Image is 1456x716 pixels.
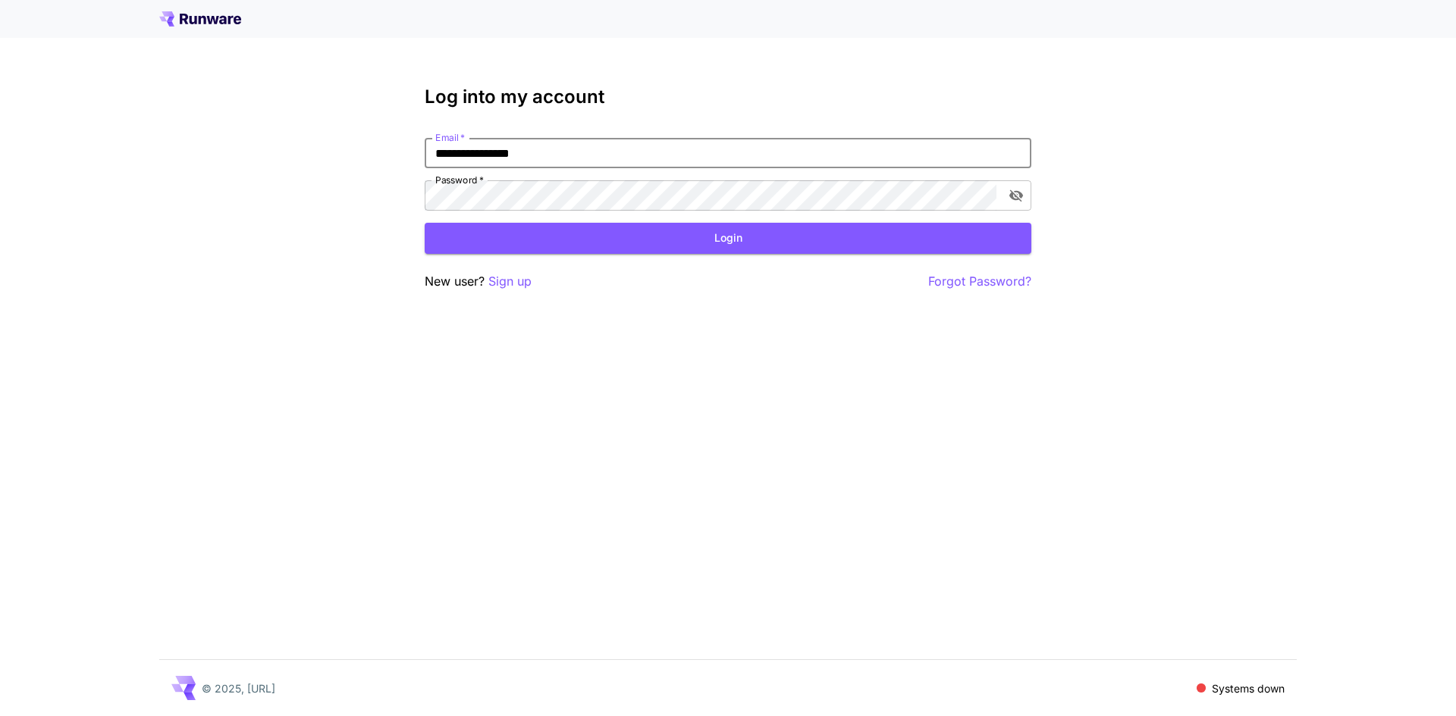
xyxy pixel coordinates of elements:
p: Systems down [1212,680,1285,696]
h3: Log into my account [425,86,1031,108]
p: © 2025, [URL] [202,680,275,696]
button: Forgot Password? [928,272,1031,291]
button: toggle password visibility [1003,182,1030,209]
button: Sign up [488,272,532,291]
label: Password [435,174,484,186]
button: Login [425,223,1031,254]
p: New user? [425,272,532,291]
label: Email [435,131,465,144]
